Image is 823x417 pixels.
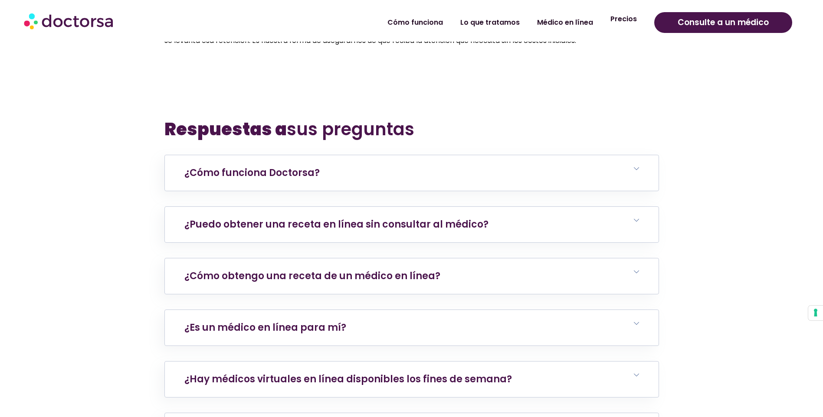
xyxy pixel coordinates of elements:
[164,117,287,141] b: Respuestas a
[184,166,320,179] a: ¿Cómo funciona Doctorsa?
[213,13,646,33] nav: Menú
[165,310,659,345] h6: ¿Es un médico en línea para mí?
[165,155,659,191] h6: ¿Cómo funciona Doctorsa?
[165,362,659,397] h6: ¿Hay médicos virtuales en línea disponibles los fines de semana?
[165,258,659,294] h6: ¿Cómo obtengo una receta de un médico en línea?
[452,13,528,33] a: Lo que tratamos
[184,269,440,283] a: ¿Cómo obtengo una receta de un médico en línea?
[184,321,346,334] a: ¿Es un médico en línea para mí?
[528,13,602,33] a: Médico en línea
[184,218,489,231] a: ¿Puedo obtener una receta en línea sin consultar al médico?
[184,372,512,386] a: ¿Hay médicos virtuales en línea disponibles los fines de semana?
[602,9,646,29] a: Precios
[164,117,414,141] font: sus preguntas
[379,13,452,33] a: Cómo funciona
[165,207,659,242] h6: ¿Puedo obtener una receta en línea sin consultar al médico?
[654,12,792,33] a: Consulte a un médico
[808,306,823,320] button: Your consent preferences for tracking technologies
[678,16,769,29] span: Consulte a un médico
